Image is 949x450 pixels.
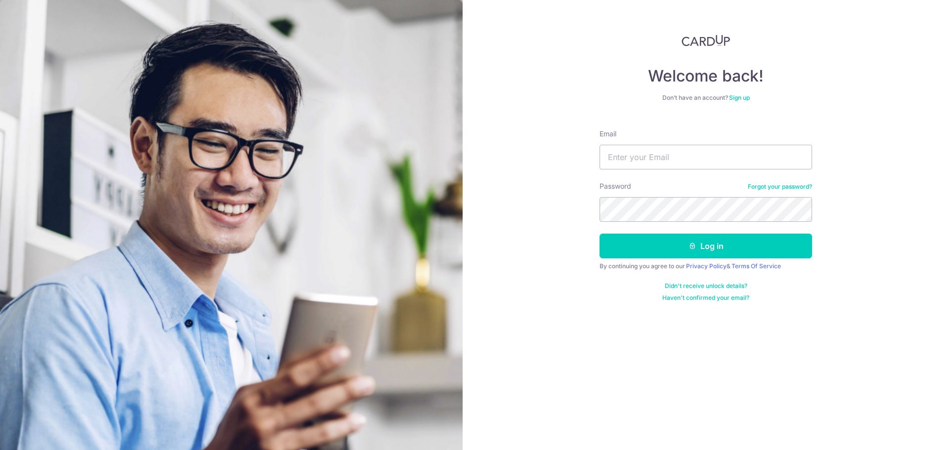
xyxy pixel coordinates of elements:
[662,294,749,302] a: Haven't confirmed your email?
[729,94,750,101] a: Sign up
[600,66,812,86] h4: Welcome back!
[665,282,747,290] a: Didn't receive unlock details?
[682,35,730,46] img: CardUp Logo
[600,234,812,258] button: Log in
[748,183,812,191] a: Forgot your password?
[686,262,727,270] a: Privacy Policy
[600,129,616,139] label: Email
[600,262,812,270] div: By continuing you agree to our &
[792,151,804,163] keeper-lock: Open Keeper Popup
[732,262,781,270] a: Terms Of Service
[600,145,812,169] input: Enter your Email
[600,94,812,102] div: Don’t have an account?
[600,181,631,191] label: Password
